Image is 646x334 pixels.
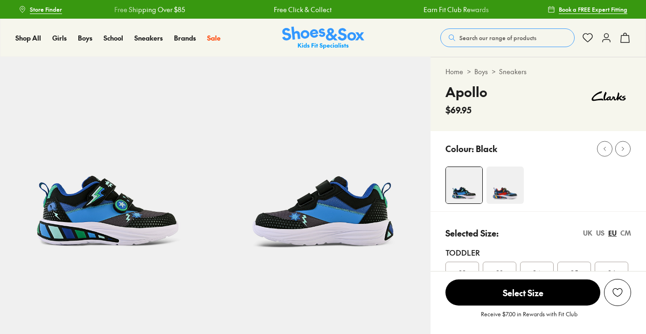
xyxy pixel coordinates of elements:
a: Boys [474,67,488,77]
a: Free Click & Collect [274,5,332,14]
a: Book a FREE Expert Fitting [548,1,627,18]
div: US [596,228,604,238]
img: Apollo Black [446,167,482,203]
p: Selected Size: [445,227,499,239]
span: Girls [52,33,67,42]
a: Store Finder [19,1,62,18]
span: Sale [207,33,221,42]
a: Free Shipping Over $85 [114,5,185,14]
a: Home [445,67,463,77]
div: EU [608,228,617,238]
p: Receive $7.00 in Rewards with Fit Club [481,310,577,327]
span: Shop All [15,33,41,42]
a: Girls [52,33,67,43]
span: Book a FREE Expert Fitting [559,5,627,14]
div: > > [445,67,631,77]
span: School [104,33,123,42]
span: Brands [174,33,196,42]
button: Select Size [445,279,600,306]
span: Sneakers [134,33,163,42]
span: $69.95 [445,104,472,116]
a: Sale [207,33,221,43]
span: 23 [496,267,503,278]
div: UK [583,228,592,238]
span: Search our range of products [459,34,536,42]
a: Boys [78,33,92,43]
span: 26 [608,267,616,278]
div: CM [620,228,631,238]
span: Boys [78,33,92,42]
div: Toddler [445,247,631,258]
img: Vendor logo [586,82,631,110]
a: Earn Fit Club Rewards [423,5,488,14]
a: Shoes & Sox [282,27,364,49]
span: 24 [533,267,541,278]
a: School [104,33,123,43]
p: Black [476,142,497,155]
h4: Apollo [445,82,487,102]
img: Apollo Navy [486,167,524,204]
a: Sneakers [499,67,527,77]
a: Brands [174,33,196,43]
img: SNS_Logo_Responsive.svg [282,27,364,49]
p: Colour: [445,142,474,155]
a: Shop All [15,33,41,43]
button: Add to Wishlist [604,279,631,306]
span: Store Finder [30,5,62,14]
span: Select Size [445,279,600,306]
span: 25 [570,267,578,278]
button: Search our range of products [440,28,575,47]
img: Apollo Black [215,57,431,272]
span: 22 [458,267,466,278]
a: Sneakers [134,33,163,43]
